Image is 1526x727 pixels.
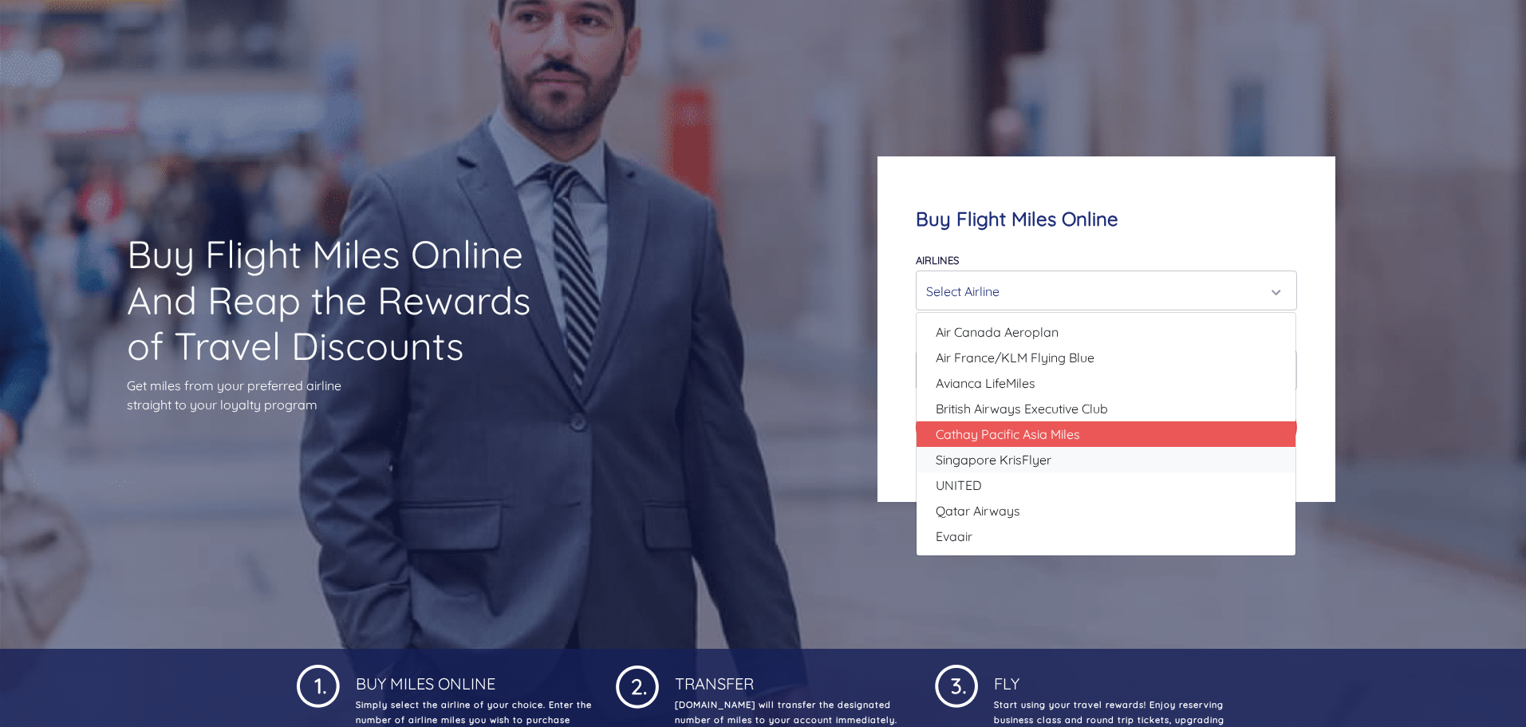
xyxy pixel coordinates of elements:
div: Select Airline [926,276,1276,306]
span: British Airways Executive Club [936,399,1108,418]
img: 1 [297,662,340,708]
h4: Buy Miles Online [353,662,592,693]
label: Airlines [916,254,959,267]
span: UNITED [936,476,982,495]
span: Singapore KrisFlyer [936,450,1051,469]
span: Air Canada Aeroplan [936,322,1059,342]
button: Select Airline [916,271,1296,310]
span: Evaair [936,527,972,546]
p: Get miles from your preferred airline straight to your loyalty program [127,376,559,414]
img: 1 [935,662,978,708]
h1: Buy Flight Miles Online And Reap the Rewards of Travel Discounts [127,231,559,369]
h4: Transfer [672,662,911,693]
img: 1 [616,662,659,709]
span: Cathay Pacific Asia Miles [936,425,1080,444]
span: Avianca LifeMiles [936,373,1035,393]
h4: Buy Flight Miles Online [916,207,1296,231]
h4: Fly [991,662,1230,693]
span: Air France/KLM Flying Blue [936,348,1094,367]
span: Qatar Airways [936,501,1020,520]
